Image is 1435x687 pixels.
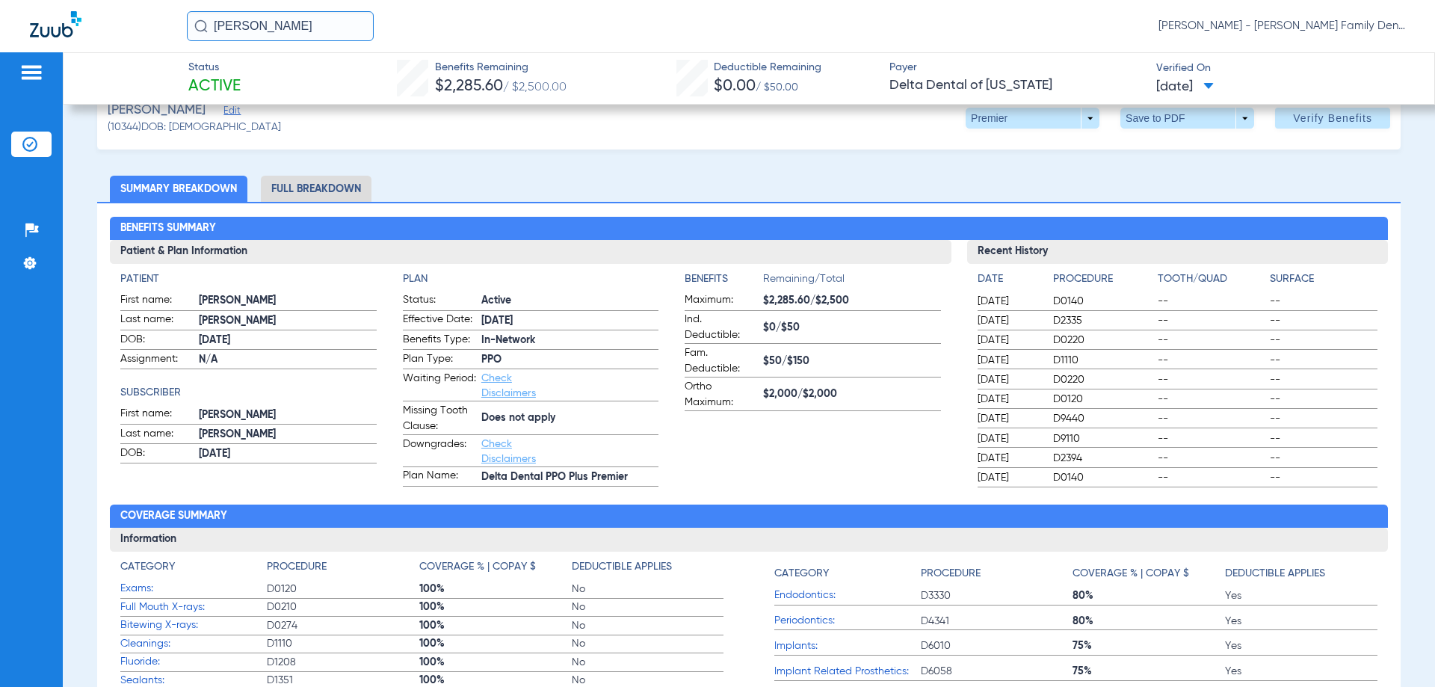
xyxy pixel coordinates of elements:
li: Summary Breakdown [110,176,247,202]
span: -- [1270,470,1377,485]
span: Fam. Deductible: [685,345,758,377]
span: D0274 [267,618,419,633]
span: Ind. Deductible: [685,312,758,343]
span: Benefits Remaining [435,60,567,76]
span: [DATE] [481,313,658,329]
span: Verified On [1156,61,1410,76]
app-breakdown-title: Coverage % | Copay $ [419,559,572,580]
span: Full Mouth X-rays: [120,600,267,615]
span: / $2,500.00 [503,81,567,93]
span: -- [1158,392,1265,407]
h4: Procedure [921,566,981,582]
span: Downgrades: [403,437,476,466]
span: 100% [419,655,572,670]
span: [DATE] [978,294,1040,309]
img: hamburger-icon [19,64,43,81]
span: Last name: [120,312,194,330]
span: -- [1270,353,1377,368]
span: Cleanings: [120,636,267,652]
span: No [572,582,724,597]
span: Yes [1225,638,1377,653]
h4: Category [774,566,829,582]
span: -- [1270,372,1377,387]
span: -- [1158,372,1265,387]
span: Yes [1225,664,1377,679]
span: [DATE] [978,313,1040,328]
span: Assignment: [120,351,194,369]
h3: Information [110,528,1387,552]
span: D2394 [1053,451,1152,466]
span: $0/$50 [763,320,940,336]
h4: Coverage % | Copay $ [419,559,536,575]
span: First name: [120,292,194,310]
span: -- [1158,333,1265,348]
h4: Coverage % | Copay $ [1073,566,1189,582]
span: / $50.00 [756,82,798,93]
span: Bitewing X-rays: [120,617,267,633]
span: Waiting Period: [403,371,476,401]
span: No [572,636,724,651]
h4: Procedure [267,559,327,575]
span: Implant Related Prosthetics: [774,664,921,680]
span: -- [1270,392,1377,407]
span: [DATE] [978,431,1040,446]
span: D0140 [1053,294,1152,309]
h4: Plan [403,271,658,287]
span: Deductible Remaining [714,60,821,76]
iframe: Chat Widget [1360,615,1435,687]
span: [DATE] [978,372,1040,387]
span: 100% [419,582,572,597]
span: Benefits Type: [403,332,476,350]
app-breakdown-title: Date [978,271,1040,292]
span: No [572,655,724,670]
span: [PERSON_NAME] [199,407,376,423]
span: 100% [419,636,572,651]
span: Effective Date: [403,312,476,330]
span: [DATE] [978,353,1040,368]
app-breakdown-title: Category [774,559,921,587]
button: Verify Benefits [1275,108,1390,129]
span: -- [1270,451,1377,466]
h4: Date [978,271,1040,287]
span: $50/$150 [763,354,940,369]
app-breakdown-title: Procedure [921,559,1073,587]
span: 100% [419,600,572,614]
h4: Subscriber [120,385,376,401]
span: Remaining/Total [763,271,940,292]
span: Plan Type: [403,351,476,369]
span: $2,285.60 [435,78,503,94]
span: Delta Dental PPO Plus Premier [481,469,658,485]
a: Check Disclaimers [481,439,536,464]
span: Periodontics: [774,613,921,629]
span: Yes [1225,614,1377,629]
span: -- [1270,333,1377,348]
span: Exams: [120,581,267,597]
span: D1110 [1053,353,1152,368]
app-breakdown-title: Tooth/Quad [1158,271,1265,292]
span: D6058 [921,664,1073,679]
span: Ortho Maximum: [685,379,758,410]
span: D0120 [1053,392,1152,407]
span: 100% [419,618,572,633]
input: Search for patients [187,11,374,41]
span: D1110 [267,636,419,651]
span: [DATE] [978,451,1040,466]
span: [PERSON_NAME] [199,293,376,309]
span: [DATE] [199,446,376,462]
span: D0140 [1053,470,1152,485]
span: -- [1158,353,1265,368]
span: 75% [1073,664,1225,679]
span: -- [1270,411,1377,426]
span: -- [1158,431,1265,446]
span: [DATE] [978,392,1040,407]
h4: Surface [1270,271,1377,287]
h4: Benefits [685,271,763,287]
span: -- [1158,451,1265,466]
span: [DATE] [1156,78,1214,96]
button: Save to PDF [1120,108,1254,129]
span: Verify Benefits [1293,112,1372,124]
span: -- [1270,313,1377,328]
span: DOB: [120,332,194,350]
